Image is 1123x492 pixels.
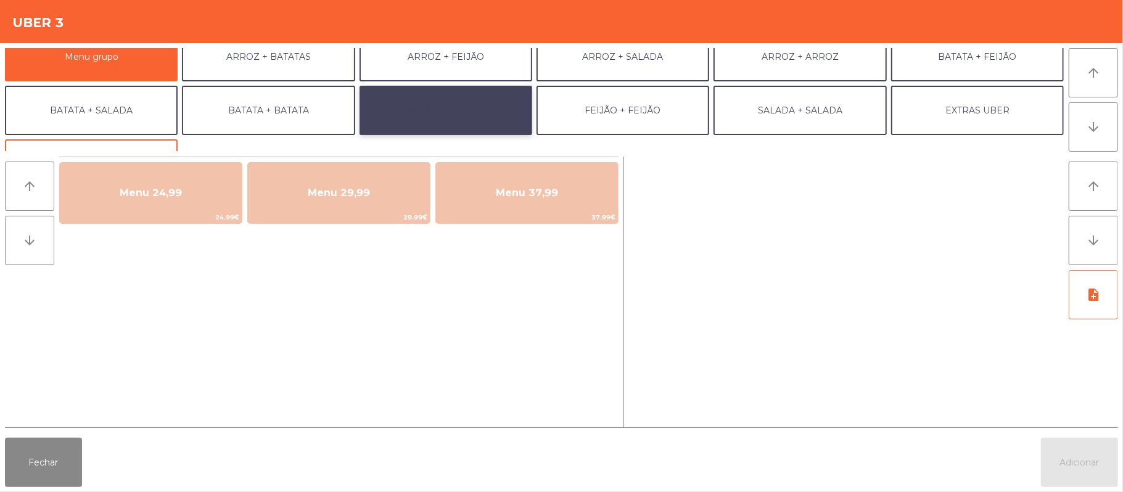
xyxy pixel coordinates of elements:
[714,86,886,135] button: SALADA + SALADA
[1086,233,1101,248] i: arrow_downward
[360,32,532,81] button: ARROZ + FEIJÃO
[1086,65,1101,80] i: arrow_upward
[1069,48,1118,97] button: arrow_upward
[60,211,242,223] span: 24.99€
[714,32,886,81] button: ARROZ + ARROZ
[5,32,178,81] button: Menu grupo
[1069,216,1118,265] button: arrow_downward
[1069,270,1118,319] button: note_add
[891,86,1064,135] button: EXTRAS UBER
[496,187,558,199] span: Menu 37,99
[1086,179,1101,194] i: arrow_upward
[5,162,54,211] button: arrow_upward
[22,233,37,248] i: arrow_downward
[5,139,178,189] button: COMBOAS
[537,86,709,135] button: FEIJÃO + FEIJÃO
[436,211,618,223] span: 37.99€
[182,32,355,81] button: ARROZ + BATATAS
[182,86,355,135] button: BATATA + BATATA
[5,438,82,487] button: Fechar
[12,14,64,32] h4: UBER 3
[1086,120,1101,134] i: arrow_downward
[1086,287,1101,302] i: note_add
[22,179,37,194] i: arrow_upward
[360,86,532,135] button: FEIJÃO + SALADA
[5,86,178,135] button: BATATA + SALADA
[5,216,54,265] button: arrow_downward
[308,187,370,199] span: Menu 29,99
[120,187,182,199] span: Menu 24,99
[891,32,1064,81] button: BATATA + FEIJÃO
[537,32,709,81] button: ARROZ + SALADA
[1069,162,1118,211] button: arrow_upward
[248,211,430,223] span: 29.99€
[1069,102,1118,152] button: arrow_downward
